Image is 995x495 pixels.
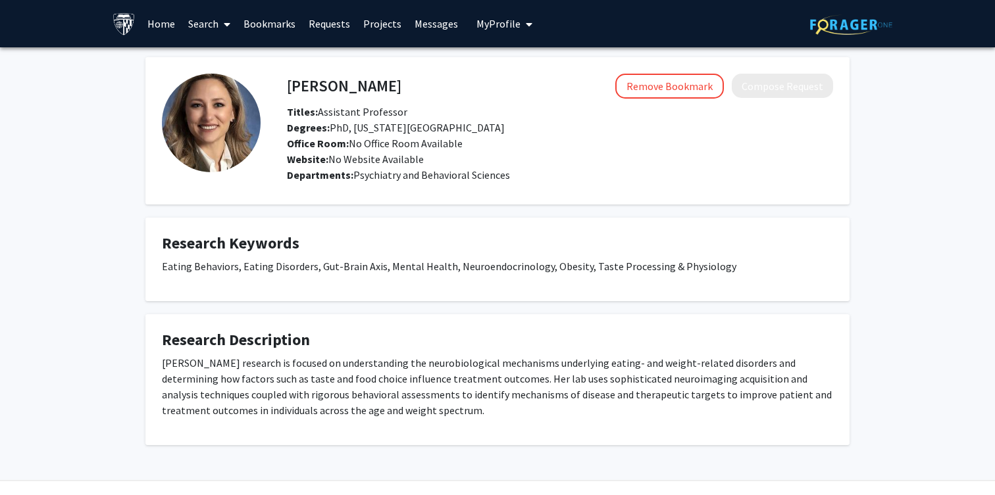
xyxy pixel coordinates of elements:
b: Departments: [287,168,353,181]
span: Assistant Professor [287,105,407,118]
span: No Office Room Available [287,137,463,150]
span: Psychiatry and Behavioral Sciences [353,168,510,181]
button: Remove Bookmark [615,74,724,99]
h4: Research Keywords [162,234,833,253]
iframe: Chat [10,436,56,485]
p: Eating Behaviors, Eating Disorders, Gut-Brain Axis, Mental Health, Neuroendocrinology, Obesity, T... [162,258,833,274]
span: No Website Available [287,153,424,166]
p: [PERSON_NAME] research is focused on understanding the neurobiological mechanisms underlying eati... [162,355,833,418]
h4: Research Description [162,331,833,350]
a: Requests [302,1,357,47]
b: Titles: [287,105,318,118]
a: Messages [408,1,465,47]
img: Profile Picture [162,74,261,172]
img: Johns Hopkins University Logo [113,12,136,35]
b: Office Room: [287,137,349,150]
b: Degrees: [287,121,330,134]
span: My Profile [476,17,521,30]
b: Website: [287,153,328,166]
a: Search [182,1,237,47]
a: Bookmarks [237,1,302,47]
h4: [PERSON_NAME] [287,74,401,98]
img: ForagerOne Logo [810,14,892,35]
span: PhD, [US_STATE][GEOGRAPHIC_DATA] [287,121,505,134]
a: Projects [357,1,408,47]
button: Compose Request to Kimberly Smith [732,74,833,98]
a: Home [141,1,182,47]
